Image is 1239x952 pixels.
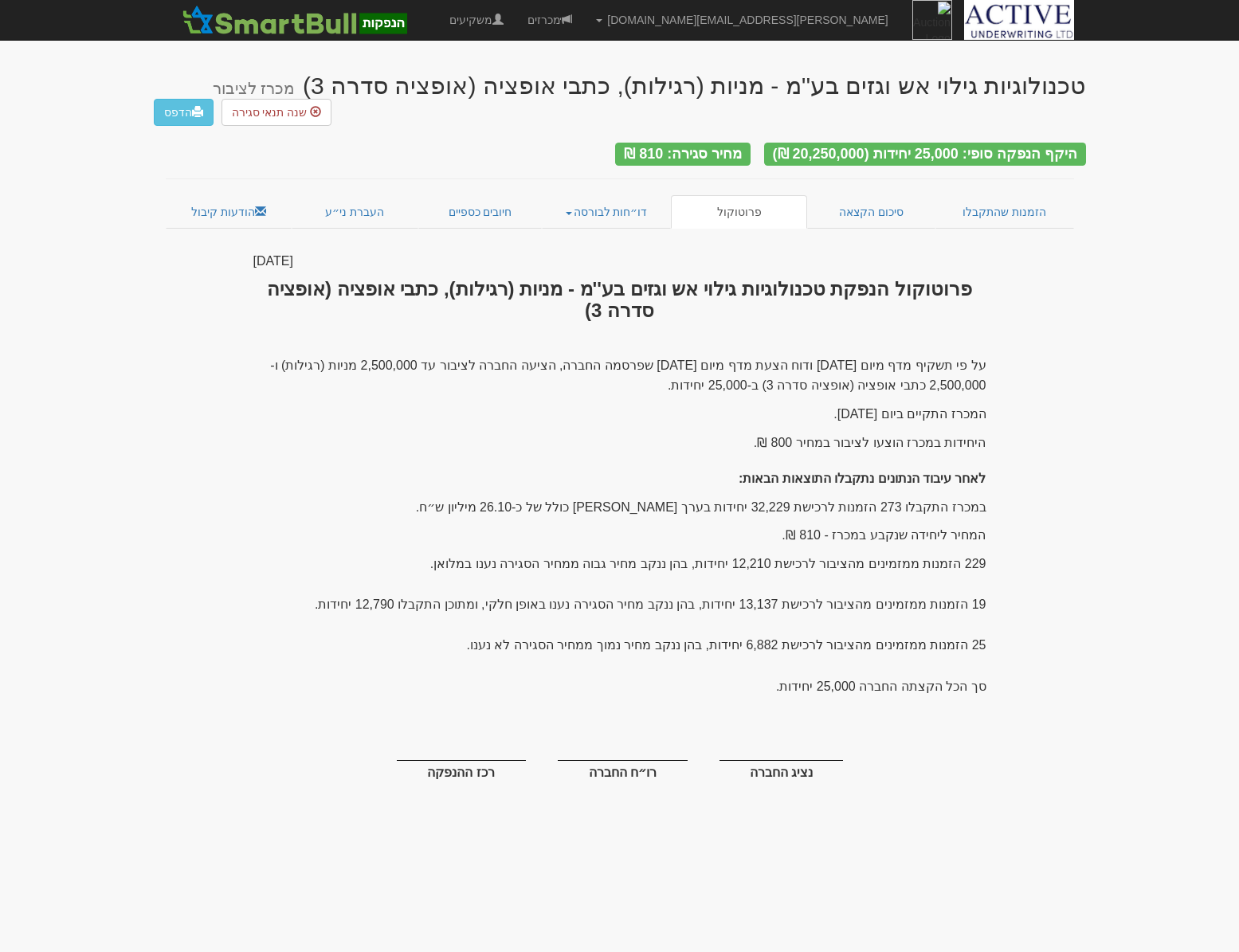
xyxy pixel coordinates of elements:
[154,99,214,126] a: הדפס
[253,253,986,271] div: [DATE]
[166,195,292,229] a: הודעות קיבול
[558,760,688,780] div: רו״ח החברה
[253,404,986,425] p: המכרז התקיים ביום [DATE].
[671,195,808,229] a: פרוטוקול
[253,355,986,796] div: 229 הזמנות ממזמינים מהציבור לרכישת 12,210 יחידות, בהן ננקב מחיר גבוה ממחיר הסגירה נענו במלואן. 19...
[253,497,986,518] p: במכרז התקבלו 273 הזמנות לרכישת 32,229 יחידות בערך [PERSON_NAME] כולל של כ-26.10 מיליון ש״ח.
[253,433,986,453] p: היחידות במכרז הוצעו לציבור במחיר 800 ₪.
[807,195,935,229] a: סיכום הקצאה
[232,106,308,119] span: שנה תנאי סגירה
[213,72,1086,99] div: טכנולוגיות גילוי אש וגזים בע''מ - מניות (רגילות), כתבי אופציה (אופציה סדרה 3)
[253,525,986,546] p: המחיר ליחידה שנקבע במכרז - 810 ₪.
[764,143,1086,166] div: היקף הנפקה סופי: 25,000 יחידות (20,250,000 ₪)
[253,279,986,321] h3: פרוטוקול הנפקת טכנולוגיות גילוי אש וגזים בע''מ - מניות (רגילות), כתבי אופציה (אופציה סדרה 3)
[213,80,295,97] small: מכרז לציבור
[935,195,1074,229] a: הזמנות שהתקבלו
[222,99,332,126] button: שנה תנאי סגירה
[542,195,671,229] a: דו״חות לבורסה
[719,760,842,780] div: נציג החברה
[253,676,986,697] p: סך הכל הקצתה החברה 25,000 יחידות.
[253,468,986,489] p: לאחר עיבוד הנתונים נתקבלו התוצאות הבאות:
[178,4,412,36] img: SmartBull Logo
[615,143,751,166] div: מחיר סגירה: 810 ₪
[292,195,418,229] a: העברת ני״ע
[418,195,543,229] a: חיובים כספיים
[253,355,986,396] p: על פי תשקיף מדף מיום [DATE] ודוח הצעת מדף מיום [DATE] שפרסמה החברה, הציעה החברה לציבור עד 2,500,0...
[397,760,526,780] div: רכז ההנפקה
